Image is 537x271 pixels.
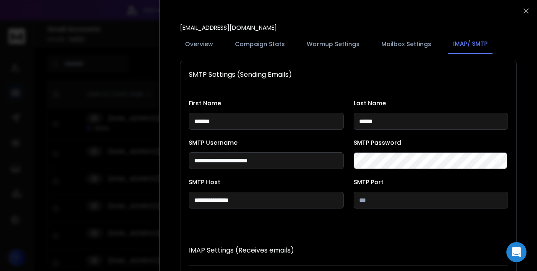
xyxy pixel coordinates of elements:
button: IMAP/ SMTP [448,34,493,54]
label: First Name [189,100,344,106]
button: Warmup Settings [302,35,365,53]
p: IMAP Settings (Receives emails) [189,245,508,255]
h1: SMTP Settings (Sending Emails) [189,70,508,80]
button: Campaign Stats [230,35,290,53]
label: Last Name [354,100,508,106]
label: SMTP Username [189,140,344,146]
label: SMTP Host [189,179,344,185]
label: SMTP Port [354,179,508,185]
p: [EMAIL_ADDRESS][DOMAIN_NAME] [180,23,277,32]
label: SMTP Password [354,140,508,146]
button: Mailbox Settings [376,35,436,53]
button: Overview [180,35,218,53]
div: Open Intercom Messenger [506,242,527,262]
